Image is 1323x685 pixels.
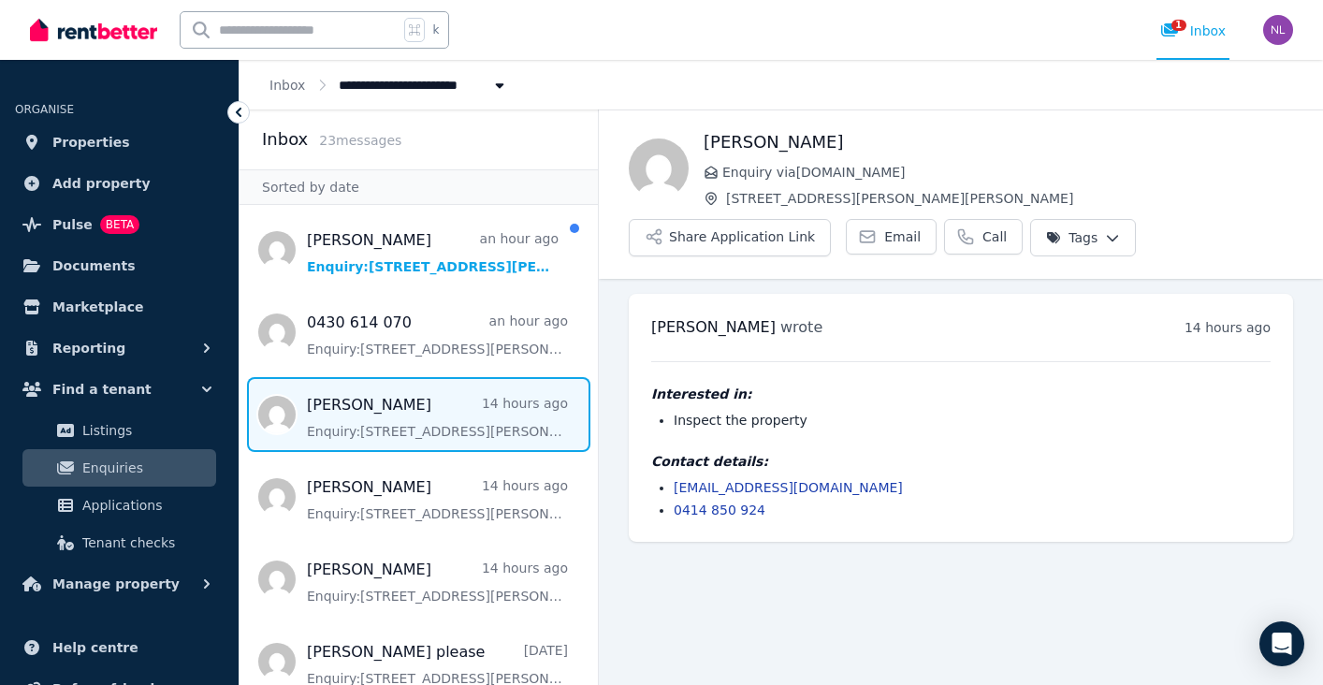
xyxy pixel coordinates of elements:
a: 0430 614 070an hour agoEnquiry:[STREET_ADDRESS][PERSON_NAME][PERSON_NAME]. [307,312,568,358]
a: [PERSON_NAME]14 hours agoEnquiry:[STREET_ADDRESS][PERSON_NAME][PERSON_NAME]. [307,394,568,441]
span: Enquiries [82,457,209,479]
button: Manage property [15,565,224,603]
span: Find a tenant [52,378,152,401]
a: Listings [22,412,216,449]
a: Add property [15,165,224,202]
span: wrote [780,318,822,336]
a: Help centre [15,629,224,666]
h4: Interested in: [651,385,1271,403]
a: Tenant checks [22,524,216,561]
h4: Contact details: [651,452,1271,471]
span: Documents [52,255,136,277]
a: Enquiries [22,449,216,487]
span: 23 message s [319,133,401,148]
span: Properties [52,131,130,153]
button: Find a tenant [15,371,224,408]
div: Sorted by date [240,169,598,205]
span: k [432,22,439,37]
a: [PERSON_NAME]14 hours agoEnquiry:[STREET_ADDRESS][PERSON_NAME][PERSON_NAME]. [307,559,568,605]
div: Open Intercom Messenger [1259,621,1304,666]
a: Properties [15,124,224,161]
span: Add property [52,172,151,195]
a: Call [944,219,1023,255]
a: [PERSON_NAME]14 hours agoEnquiry:[STREET_ADDRESS][PERSON_NAME][PERSON_NAME]. [307,476,568,523]
li: Inspect the property [674,411,1271,430]
span: Email [884,227,921,246]
a: Applications [22,487,216,524]
span: Pulse [52,213,93,236]
h2: Inbox [262,126,308,153]
span: Help centre [52,636,138,659]
span: Applications [82,494,209,517]
span: [PERSON_NAME] [651,318,776,336]
span: Call [982,227,1007,246]
span: Listings [82,419,209,442]
a: [EMAIL_ADDRESS][DOMAIN_NAME] [674,480,903,495]
span: 1 [1171,20,1186,31]
span: Tags [1046,228,1098,247]
a: Email [846,219,937,255]
button: Reporting [15,329,224,367]
a: [PERSON_NAME]an hour agoEnquiry:[STREET_ADDRESS][PERSON_NAME][PERSON_NAME]. [307,229,559,276]
img: RentBetter [30,16,157,44]
span: Tenant checks [82,532,209,554]
span: Reporting [52,337,125,359]
div: Inbox [1160,22,1226,40]
button: Share Application Link [629,219,831,256]
span: Manage property [52,573,180,595]
span: [STREET_ADDRESS][PERSON_NAME][PERSON_NAME] [726,189,1293,208]
span: Enquiry via [DOMAIN_NAME] [722,163,1293,182]
a: Documents [15,247,224,284]
a: 0414 850 924 [674,503,765,517]
img: Kirsty Faulds [629,138,689,198]
button: Tags [1030,219,1136,256]
h1: [PERSON_NAME] [704,129,1293,155]
time: 14 hours ago [1185,320,1271,335]
a: PulseBETA [15,206,224,243]
a: Inbox [269,78,305,93]
nav: Breadcrumb [240,60,539,109]
a: Marketplace [15,288,224,326]
span: ORGANISE [15,103,74,116]
img: NICOLE LAMERS [1263,15,1293,45]
span: Marketplace [52,296,143,318]
span: BETA [100,215,139,234]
